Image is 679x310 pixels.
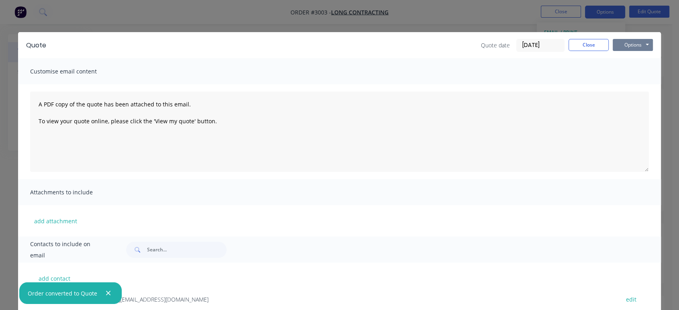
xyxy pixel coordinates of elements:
[26,41,46,50] div: Quote
[30,272,78,284] button: add contact
[30,66,119,77] span: Customise email content
[30,92,649,172] textarea: A PDF copy of the quote has been attached to this email. To view your quote online, please click ...
[613,39,653,51] button: Options
[30,187,119,198] span: Attachments to include
[28,289,97,298] div: Order converted to Quote
[569,39,609,51] button: Close
[481,41,510,49] span: Quote date
[30,239,106,261] span: Contacts to include on email
[74,296,209,303] span: - [PERSON_NAME][EMAIL_ADDRESS][DOMAIN_NAME]
[147,242,227,258] input: Search...
[30,215,81,227] button: add attachment
[621,294,641,305] button: edit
